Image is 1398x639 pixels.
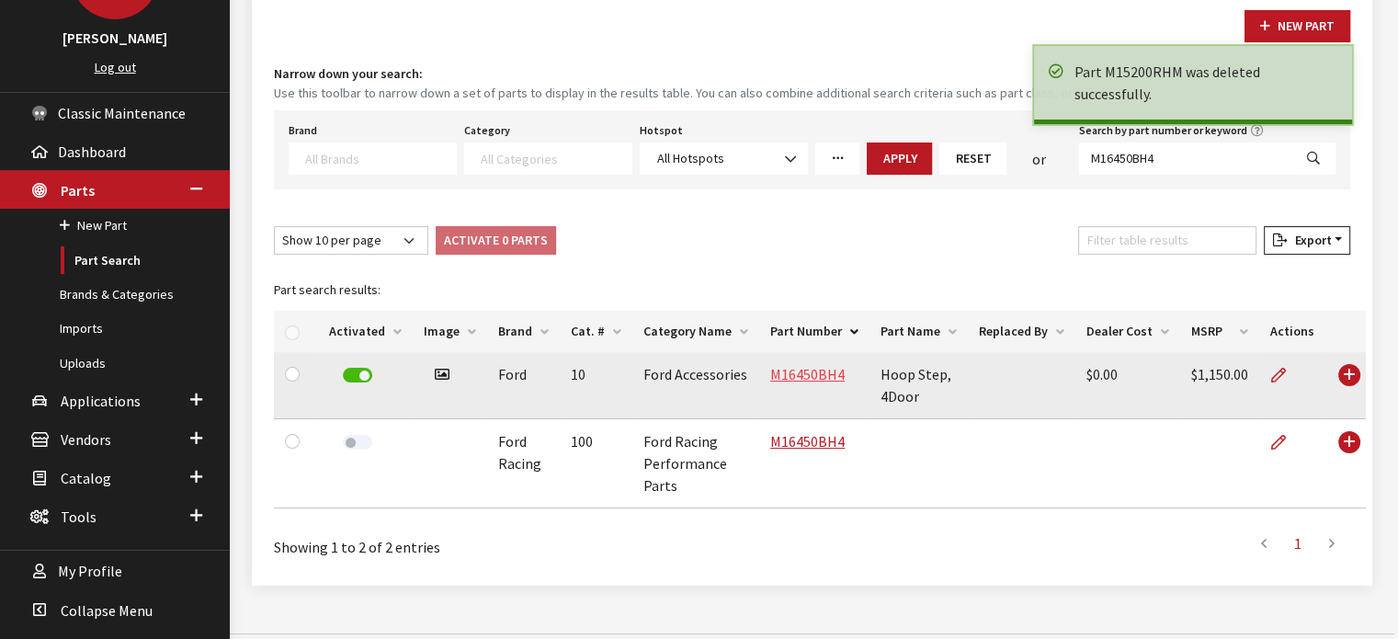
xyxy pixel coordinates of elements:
th: Dealer Cost: activate to sort column ascending [1075,311,1180,352]
a: More Filters [815,143,859,175]
td: Ford Racing [487,419,560,508]
th: Cat. #: activate to sort column ascending [560,311,632,352]
span: Select a Category [464,143,632,175]
i: Has image [435,368,449,382]
th: Replaced By: activate to sort column ascending [968,311,1075,352]
td: Ford [487,352,560,419]
span: Applications [61,392,141,410]
span: All Hotspots [640,143,808,175]
td: 100 [560,419,632,508]
textarea: Search [305,150,456,166]
input: Filter table results [1078,226,1256,255]
span: All Hotspots [652,149,796,168]
button: Reset [939,143,1006,175]
span: Classic Maintenance [58,104,186,122]
td: Hoop Step, 4Door [869,352,968,419]
td: Use Enter key to show more/less [1325,419,1366,508]
td: Ford Racing Performance Parts [632,419,759,508]
td: $1,150.00 [1180,352,1259,419]
button: New Part [1245,10,1350,42]
span: Tools [61,508,97,526]
th: Category Name: activate to sort column ascending [632,311,759,352]
div: or [1006,148,1072,170]
button: Search [1291,143,1335,175]
button: Apply [867,143,932,175]
th: MSRP: activate to sort column ascending [1180,311,1259,352]
a: Edit Part [1270,352,1301,398]
input: Search [1079,143,1292,175]
h4: Narrow down your search: [274,64,1350,84]
caption: Part search results: [274,269,1366,311]
h3: [PERSON_NAME] [18,27,211,49]
button: Export [1264,226,1350,255]
span: My Profile [58,563,122,581]
label: Hotspot [640,122,683,139]
label: Category [464,122,510,139]
a: Log out [95,59,136,75]
th: Brand: activate to sort column ascending [487,311,560,352]
span: Dashboard [58,143,126,161]
td: $0.00 [1075,352,1180,419]
td: 10 [560,352,632,419]
span: All Hotspots [657,150,724,166]
div: Showing 1 to 2 of 2 entries [274,523,710,558]
label: Deactivate Part [343,368,372,382]
a: Edit Part [1270,419,1301,465]
a: M16450BH4 [770,432,845,451]
span: Collapse Menu [61,601,153,620]
label: Brand [289,122,317,139]
a: M16450BH4 [770,365,845,383]
a: 1 [1281,525,1314,562]
label: Search by part number or keyword [1079,122,1247,139]
td: Ford Accessories [632,352,759,419]
th: Actions [1259,311,1325,352]
th: Activated: activate to sort column ascending [318,311,413,352]
textarea: Search [481,150,631,166]
label: Activate Part [343,435,372,450]
span: Parts [61,181,95,200]
span: Vendors [61,430,111,449]
div: Part M15200RHM was deleted successfully. [1074,61,1334,105]
span: Catalog [61,469,111,487]
td: Use Enter key to show more/less [1325,352,1366,419]
span: Export [1287,232,1331,248]
small: Use this toolbar to narrow down a set of parts to display in the results table. You can also comb... [274,84,1350,103]
span: Select a Brand [289,143,457,175]
th: Part Name: activate to sort column ascending [869,311,968,352]
th: Part Number: activate to sort column descending [759,311,869,352]
th: Image: activate to sort column ascending [413,311,487,352]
